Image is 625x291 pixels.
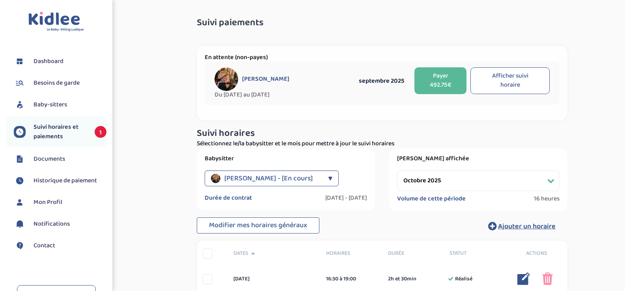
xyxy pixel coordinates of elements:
[242,75,289,83] span: [PERSON_NAME]
[506,249,567,258] div: Actions
[328,171,332,186] div: ▼
[205,194,252,202] label: Durée de contrat
[211,174,220,183] img: avatar_lemoine-alice_2025_06_04_13_11_30.png
[326,275,376,283] div: 16:30 à 19:00
[34,57,63,66] span: Dashboard
[34,122,87,141] span: Suivi horaires et paiements
[14,240,106,252] a: Contact
[228,275,320,283] div: [DATE]
[14,153,106,165] a: Documents
[444,249,506,258] div: Statut
[455,275,472,283] span: Réalisé
[14,122,106,141] a: Suivi horaires et paiements 1
[14,240,26,252] img: contact.svg
[388,275,416,283] span: 2h et 30min
[28,12,84,32] img: logo.svg
[470,67,549,94] button: Afficher suivi horaire
[397,195,466,203] label: Volume de cette période
[209,220,307,231] span: Modifier mes horaires généraux
[34,241,55,250] span: Contact
[215,91,353,99] span: Du [DATE] au [DATE]
[353,76,410,86] div: septembre 2025
[14,56,26,67] img: dashboard.svg
[14,99,26,111] img: babysitters.svg
[14,196,106,208] a: Mon Profil
[205,155,367,163] label: Babysitter
[14,153,26,165] img: documents.svg
[197,128,567,139] h3: Suivi horaires
[215,67,238,91] img: avatar
[205,54,560,61] p: En attente (non-payes)
[14,175,106,187] a: Historique de paiement
[14,218,26,230] img: notification.svg
[14,56,106,67] a: Dashboard
[34,100,67,109] span: Baby-sitters
[498,221,556,232] span: Ajouter un horaire
[224,171,313,186] span: [PERSON_NAME] - [En cours]
[14,77,26,89] img: besoin.svg
[326,249,376,258] span: Horaires
[397,155,560,163] label: [PERSON_NAME] affichée
[228,249,320,258] div: Dates
[34,198,62,207] span: Mon Profil
[34,154,65,164] span: Documents
[382,249,444,258] div: Durée
[34,176,97,185] span: Historique de paiement
[14,175,26,187] img: suivihoraire.svg
[197,217,319,234] button: Modifier mes horaires généraux
[14,77,106,89] a: Besoins de garde
[14,196,26,208] img: profil.svg
[14,218,106,230] a: Notifications
[34,219,70,229] span: Notifications
[517,272,530,285] img: modifier_bleu.png
[534,195,560,203] span: 16 heures
[325,194,367,202] label: [DATE] - [DATE]
[197,139,567,148] p: Sélectionnez le/la babysitter et le mois pour mettre à jour le suivi horaires
[542,272,553,285] img: poubelle_rose.png
[414,67,467,94] button: Payer 492.75€
[34,78,80,88] span: Besoins de garde
[476,217,567,235] button: Ajouter un horaire
[14,99,106,111] a: Baby-sitters
[95,126,106,138] span: 1
[14,126,26,138] img: suivihoraire.svg
[197,18,263,28] span: Suivi paiements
